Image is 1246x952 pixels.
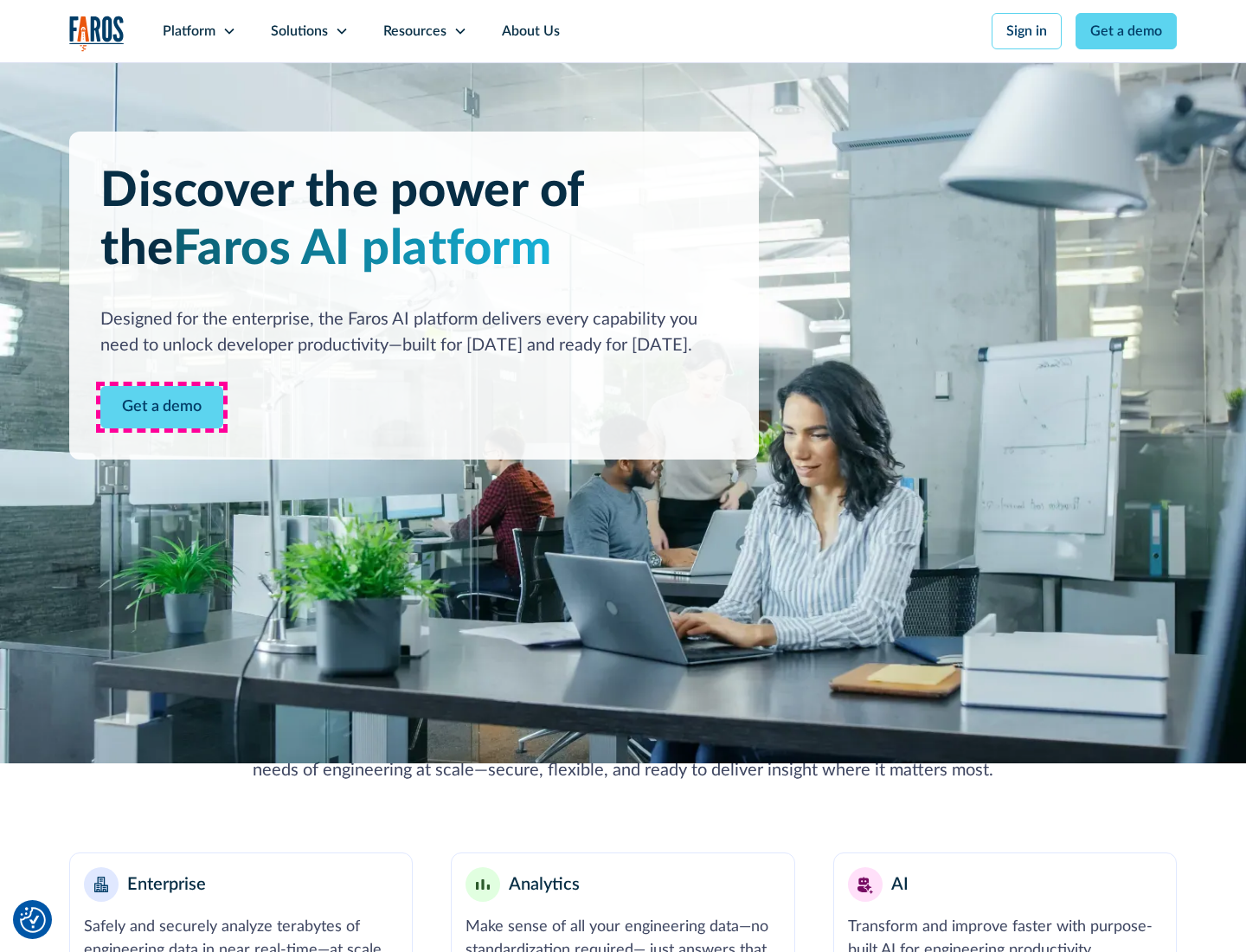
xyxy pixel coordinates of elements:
[20,907,46,933] button: Cookie Settings
[476,879,490,891] img: Minimalist bar chart analytics icon
[100,163,728,279] h1: Discover the power of the
[992,13,1062,49] a: Sign in
[1076,13,1177,49] a: Get a demo
[69,16,125,51] a: home
[851,871,879,898] img: AI robot or assistant icon
[94,877,108,892] img: Enterprise building blocks or structure icon
[509,872,580,897] div: Analytics
[891,872,909,897] div: AI
[127,872,206,897] div: Enterprise
[100,386,223,428] a: Contact Modal
[69,16,125,51] img: Logo of the analytics and reporting company Faros.
[173,225,552,273] span: Faros AI platform
[100,306,728,358] div: Designed for the enterprise, the Faros AI platform delivers every capability you need to unlock d...
[20,907,46,933] img: Revisit consent button
[163,21,215,42] div: Platform
[271,21,328,42] div: Solutions
[383,21,446,42] div: Resources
